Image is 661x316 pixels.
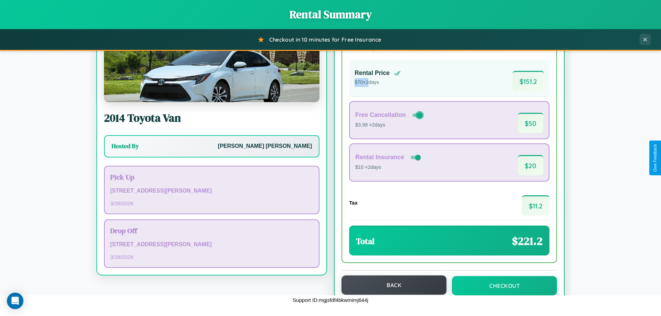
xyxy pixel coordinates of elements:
[110,172,313,182] h3: Pick Up
[513,71,544,91] span: $ 151.2
[104,110,319,126] h2: 2014 Toyota Van
[110,186,313,196] p: [STREET_ADDRESS][PERSON_NAME]
[355,69,390,77] h4: Rental Price
[110,226,313,236] h3: Drop Off
[522,195,549,216] span: $ 11.2
[356,236,375,247] h3: Total
[293,295,368,305] p: Support ID: mgjsfdf4bkwmimj644j
[355,78,401,87] p: $ 70 × 2 days
[104,33,319,102] img: Toyota Van
[112,142,139,150] h3: Hosted By
[7,293,23,309] div: Open Intercom Messenger
[269,36,381,43] span: Checkout in 10 minutes for Free Insurance
[7,7,654,22] h1: Rental Summary
[218,141,312,151] p: [PERSON_NAME] [PERSON_NAME]
[355,163,422,172] p: $10 × 2 days
[355,121,424,130] p: $3.99 × 2 days
[355,154,404,161] h4: Rental Insurance
[512,233,543,249] span: $ 221.2
[653,144,658,172] div: Give Feedback
[452,276,557,295] button: Checkout
[518,113,543,133] span: $ 50
[518,155,543,175] span: $ 20
[349,200,358,206] h4: Tax
[342,275,447,295] button: Back
[110,252,313,262] p: 3 / 28 / 2026
[110,199,313,208] p: 3 / 26 / 2026
[355,111,406,119] h4: Free Cancellation
[110,240,313,250] p: [STREET_ADDRESS][PERSON_NAME]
